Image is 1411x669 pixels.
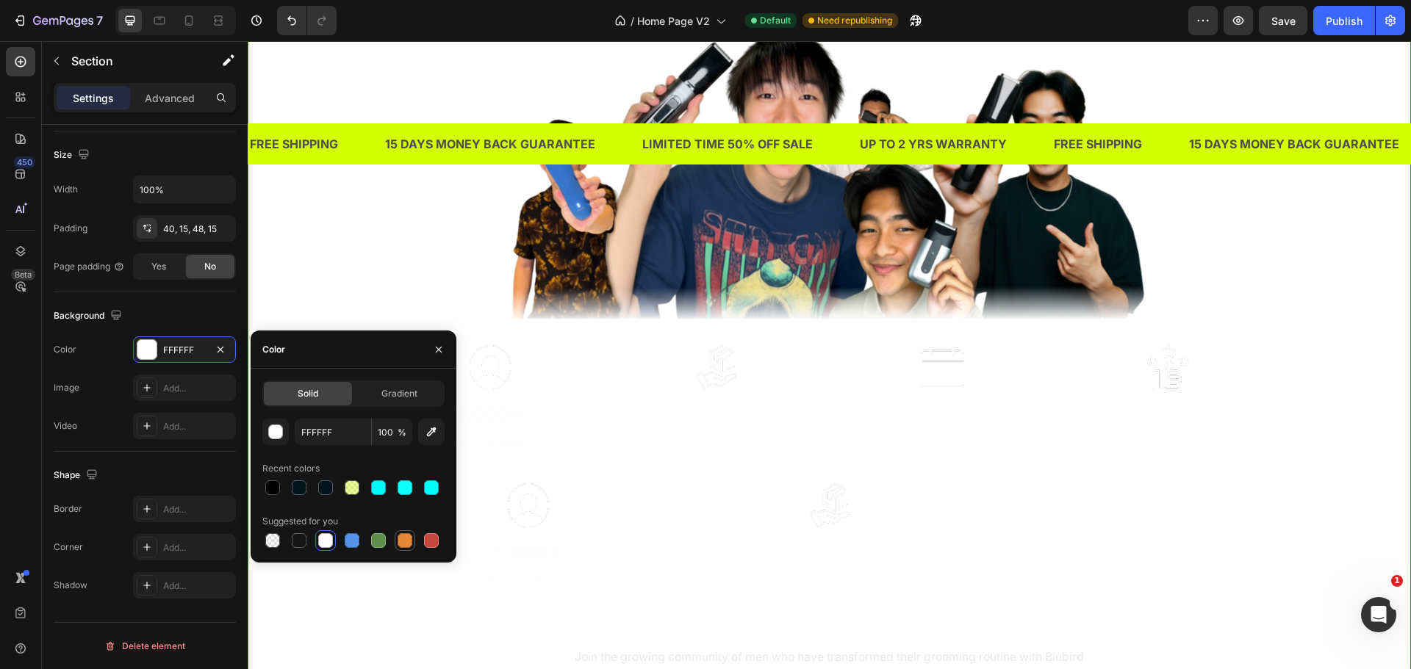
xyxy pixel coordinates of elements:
[631,13,634,29] span: /
[899,304,943,348] img: gempages_577436594827428579-af4b2657-0bdc-4ef1-b9f5-0d408034d154.png
[262,515,338,528] div: Suggested for you
[393,91,567,115] div: LIMITED TIME 50% OFF SALE
[760,14,791,27] span: Default
[54,579,87,592] div: Shadow
[248,503,313,524] strong: 1,000+
[163,541,232,554] div: Add...
[163,503,232,516] div: Add...
[277,6,337,35] div: Undo/Redo
[498,562,666,573] span: Premium grooming essentials delivered
[190,559,371,570] span: Growing community of satisfied customers
[54,502,82,516] div: Border
[805,503,962,514] span: Expertise in men's grooming industry
[616,421,773,432] span: Expertise in men's grooming industry
[385,424,553,435] span: Premium grooming essentials delivered
[672,304,717,348] img: gempages_577436594827428579-04dea11d-022e-445c-8395-976f63767170.png
[550,538,613,548] strong: Products Sold
[239,535,322,545] strong: Men Trust Blubird
[220,304,265,348] img: gempages_577436594827428579-8fa1832f-06bd-46aa-8703-4a1da70e8031.png
[54,260,125,273] div: Page padding
[210,365,276,386] strong: 1,000+
[163,579,232,593] div: Add...
[54,540,83,554] div: Corner
[54,381,79,394] div: Image
[817,14,892,27] span: Need republishing
[872,447,895,468] strong: 5+
[151,260,166,273] span: Yes
[870,397,971,407] strong: Customer Satisfaction
[163,344,206,357] div: FFFFFF
[54,419,77,433] div: Video
[73,90,114,106] p: Settings
[54,466,101,485] div: Shape
[683,365,706,386] strong: 5+
[163,420,232,433] div: Add...
[54,145,93,165] div: Size
[1271,15,1296,27] span: Save
[900,365,942,386] strong: 98%
[832,419,1010,430] span: Based on customer feedback and reviews
[560,442,604,486] img: gempages_577436594827428579-1f222963-230d-4ea8-8535-418840df3b01.png
[631,397,758,407] strong: Combined Years Experience
[145,90,195,106] p: Advanced
[14,156,35,168] div: 450
[248,41,1411,669] iframe: Design area
[6,6,109,35] button: 7
[163,382,232,395] div: Add...
[941,93,1152,114] p: 15 DAYS MONEY BACK GUARANTEE
[298,387,318,400] span: Solid
[54,634,236,658] button: Delete element
[327,609,836,623] span: Join the growing community of men who have transformed their grooming routine with Blubird
[96,12,103,29] p: 7
[1361,597,1396,632] iframe: Intercom live chat
[1259,6,1307,35] button: Save
[437,400,500,410] strong: Products Sold
[637,13,710,29] span: Home Page V2
[152,421,333,432] span: Growing community of satisfied customers
[104,637,185,655] div: Delete element
[437,365,500,386] strong: 1,700+
[1391,575,1403,587] span: 1
[204,260,216,273] span: No
[447,304,491,348] img: gempages_577436594827428579-1f222963-230d-4ea8-8535-418840df3b01.png
[54,306,125,326] div: Background
[381,387,417,400] span: Gradient
[295,419,371,445] input: Eg: FFFFFF
[550,503,614,524] strong: 1,700+
[201,397,284,407] strong: Men Trust Blubird
[54,183,78,196] div: Width
[54,222,87,235] div: Padding
[612,93,759,114] p: UP TO 2 YRS WARRANTY
[71,52,192,70] p: Section
[805,91,896,115] div: FREE SHIPPING
[262,343,285,356] div: Color
[11,269,35,281] div: Beta
[1313,6,1375,35] button: Publish
[820,480,947,489] strong: Combined Years Experience
[262,462,320,475] div: Recent colors
[259,442,303,486] img: gempages_577436594827428579-8fa1832f-06bd-46aa-8703-4a1da70e8031.png
[54,343,76,356] div: Color
[398,426,406,439] span: %
[163,223,232,236] div: 40, 15, 48, 15
[1326,13,1362,29] div: Publish
[134,176,235,203] input: Auto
